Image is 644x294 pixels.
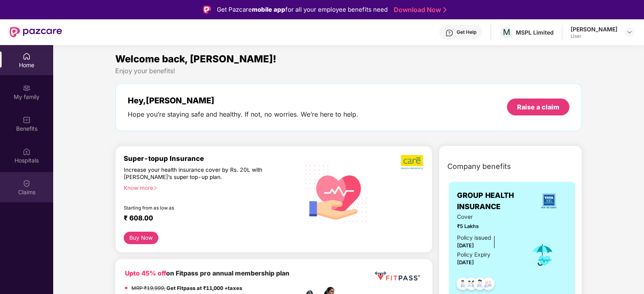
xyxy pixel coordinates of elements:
div: Starting from as low as [124,205,264,211]
img: svg+xml;base64,PHN2ZyBpZD0iSG9tZSIgeG1sbnM9Imh0dHA6Ly93d3cudzMub3JnLzIwMDAvc3ZnIiB3aWR0aD0iMjAiIG... [23,52,31,60]
img: insurerLogo [538,190,560,212]
div: Increase your health insurance cover by Rs. 20L with [PERSON_NAME]’s super top-up plan. [124,166,264,181]
img: b5dec4f62d2307b9de63beb79f102df3.png [401,154,424,170]
img: svg+xml;base64,PHN2ZyBpZD0iQmVuZWZpdHMiIHhtbG5zPSJodHRwOi8vd3d3LnczLm9yZy8yMDAwL3N2ZyIgd2lkdGg9Ij... [23,116,31,124]
div: ₹ 608.00 [124,214,291,224]
img: svg+xml;base64,PHN2ZyBpZD0iQ2xhaW0iIHhtbG5zPSJodHRwOi8vd3d3LnczLm9yZy8yMDAwL3N2ZyIgd2lkdGg9IjIwIi... [23,179,31,187]
span: Cover [457,213,519,222]
b: Upto 45% off [125,269,166,277]
span: ₹5 Lakhs [457,222,519,230]
div: Policy issued [457,234,491,243]
img: icon [530,242,556,268]
img: svg+xml;base64,PHN2ZyB4bWxucz0iaHR0cDovL3d3dy53My5vcmcvMjAwMC9zdmciIHhtbG5zOnhsaW5rPSJodHRwOi8vd3... [299,155,374,231]
img: New Pazcare Logo [10,27,62,37]
a: Download Now [394,6,444,14]
div: Enjoy your benefits! [115,67,582,75]
span: [DATE] [457,243,474,249]
div: Super-topup Insurance [124,154,299,162]
img: Logo [203,6,211,14]
div: Know more [124,184,294,190]
button: Buy Now [124,232,158,244]
div: Hey, [PERSON_NAME] [128,96,358,105]
b: on Fitpass pro annual membership plan [125,269,289,277]
img: svg+xml;base64,PHN2ZyBpZD0iSG9zcGl0YWxzIiB4bWxucz0iaHR0cDovL3d3dy53My5vcmcvMjAwMC9zdmciIHdpZHRoPS... [23,148,31,156]
div: Policy Expiry [457,251,490,259]
span: right [153,186,158,190]
div: Get Pazcare for all your employee benefits need [217,5,388,14]
img: fppp.png [373,269,422,284]
strong: Get Fitpass at ₹11,000 +taxes [166,285,242,291]
div: Hope you’re staying safe and healthy. If not, no worries. We’re here to help. [128,110,358,119]
span: Welcome back, [PERSON_NAME]! [115,53,276,65]
strong: mobile app [252,6,285,13]
img: svg+xml;base64,PHN2ZyBpZD0iSGVscC0zMngzMiIgeG1sbnM9Imh0dHA6Ly93d3cudzMub3JnLzIwMDAvc3ZnIiB3aWR0aD... [445,29,453,37]
span: GROUP HEALTH INSURANCE [457,190,531,213]
div: User [571,33,617,39]
div: Raise a claim [517,103,559,111]
span: [DATE] [457,259,474,265]
img: Stroke [443,6,447,14]
span: Company benefits [447,161,511,172]
img: svg+xml;base64,PHN2ZyB3aWR0aD0iMjAiIGhlaWdodD0iMjAiIHZpZXdCb3g9IjAgMCAyMCAyMCIgZmlsbD0ibm9uZSIgeG... [23,84,31,92]
div: [PERSON_NAME] [571,25,617,33]
del: MRP ₹19,999, [131,285,165,291]
div: MSPL Limited [516,29,554,36]
span: M [503,27,510,37]
div: Get Help [457,29,476,35]
img: svg+xml;base64,PHN2ZyBpZD0iRHJvcGRvd24tMzJ4MzIiIHhtbG5zPSJodHRwOi8vd3d3LnczLm9yZy8yMDAwL3N2ZyIgd2... [626,29,633,35]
